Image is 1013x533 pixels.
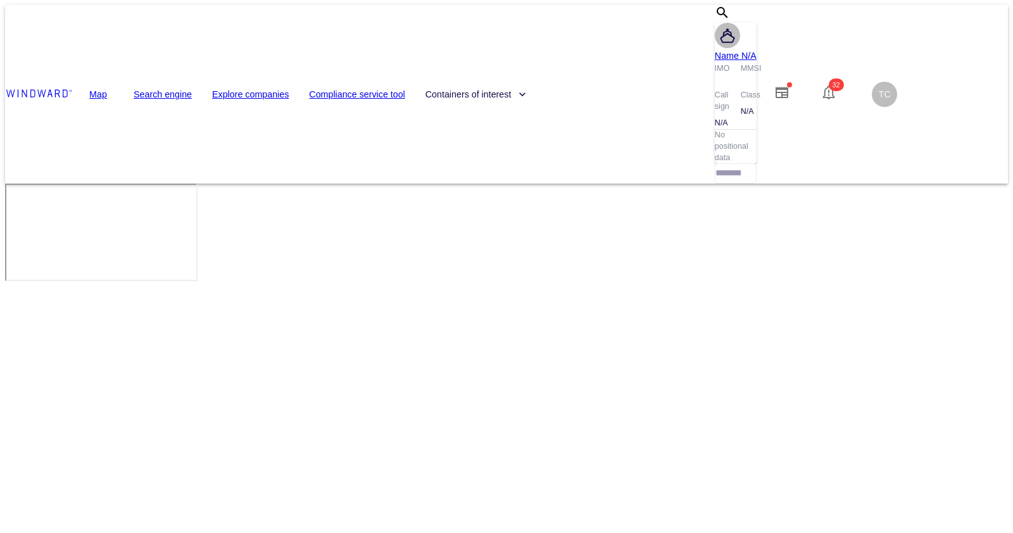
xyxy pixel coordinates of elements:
div: N/A [715,118,731,129]
a: Map [89,87,107,103]
button: Explore companies [207,83,294,106]
p: Class [741,90,760,101]
a: Name N/A [715,48,757,63]
a: Explore companies [212,87,289,103]
button: Map [78,83,118,106]
a: Search engine [134,87,192,103]
p: No positional data [715,130,757,164]
button: Containers of interest [420,83,532,106]
p: IMO [715,63,730,75]
span: TC [879,89,891,99]
a: Compliance service tool [309,87,405,103]
span: Containers of interest [425,87,527,103]
button: Compliance service tool [304,83,410,106]
div: Notification center [821,85,836,104]
p: Call sign [715,90,731,113]
button: 32 [814,77,844,111]
div: N/A [741,106,757,118]
button: Search engine [129,83,197,106]
iframe: Chat [959,476,1004,524]
button: TC [870,80,899,109]
a: 32 [814,88,844,99]
p: MMSI [741,63,762,75]
span: 32 [829,78,844,91]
